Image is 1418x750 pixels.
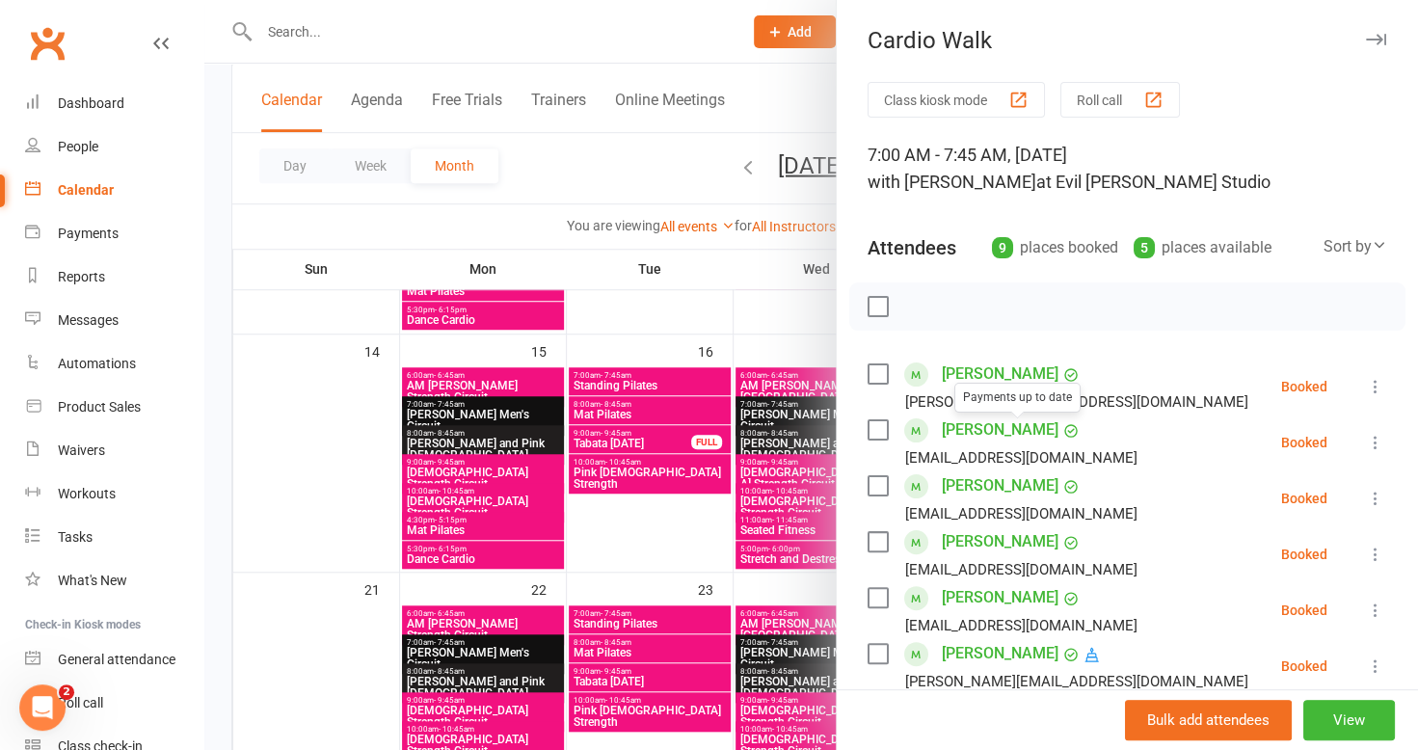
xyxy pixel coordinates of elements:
a: [PERSON_NAME] [942,582,1058,613]
div: [PERSON_NAME][EMAIL_ADDRESS][DOMAIN_NAME] [905,669,1248,694]
a: Tasks [25,516,203,559]
iframe: Intercom live chat [19,684,66,731]
div: People [58,139,98,154]
div: Sort by [1324,234,1387,259]
a: Waivers [25,429,203,472]
a: Payments [25,212,203,255]
div: Booked [1281,548,1327,561]
div: Dashboard [58,95,124,111]
div: Booked [1281,380,1327,393]
span: with [PERSON_NAME] [868,172,1036,192]
div: 5 [1134,237,1155,258]
button: Class kiosk mode [868,82,1045,118]
div: [EMAIL_ADDRESS][DOMAIN_NAME] [905,445,1137,470]
div: Payments up to date [954,383,1081,413]
a: Roll call [25,682,203,725]
div: places available [1134,234,1271,261]
a: People [25,125,203,169]
a: [PERSON_NAME] [942,638,1058,669]
a: Product Sales [25,386,203,429]
a: Workouts [25,472,203,516]
a: [PERSON_NAME] [942,470,1058,501]
div: [EMAIL_ADDRESS][DOMAIN_NAME] [905,613,1137,638]
div: Waivers [58,442,105,458]
div: 7:00 AM - 7:45 AM, [DATE] [868,142,1387,196]
div: Cardio Walk [837,27,1418,54]
div: Product Sales [58,399,141,415]
a: Reports [25,255,203,299]
div: Automations [58,356,136,371]
div: Attendees [868,234,956,261]
div: Calendar [58,182,114,198]
div: What's New [58,573,127,588]
div: 9 [992,237,1013,258]
a: [PERSON_NAME] [942,415,1058,445]
a: Calendar [25,169,203,212]
a: What's New [25,559,203,603]
div: [EMAIL_ADDRESS][DOMAIN_NAME] [905,557,1137,582]
div: Booked [1281,436,1327,449]
div: General attendance [58,652,175,667]
div: Roll call [58,695,103,710]
div: Booked [1281,492,1327,505]
a: Clubworx [23,19,71,67]
div: places booked [992,234,1118,261]
div: [EMAIL_ADDRESS][DOMAIN_NAME] [905,501,1137,526]
button: View [1303,700,1395,740]
div: [PERSON_NAME][EMAIL_ADDRESS][DOMAIN_NAME] [905,389,1248,415]
div: Reports [58,269,105,284]
a: Dashboard [25,82,203,125]
span: at Evil [PERSON_NAME] Studio [1036,172,1271,192]
div: Workouts [58,486,116,501]
a: General attendance kiosk mode [25,638,203,682]
div: Booked [1281,603,1327,617]
div: Payments [58,226,119,241]
button: Roll call [1060,82,1180,118]
div: Booked [1281,659,1327,673]
a: [PERSON_NAME] [942,526,1058,557]
button: Bulk add attendees [1125,700,1292,740]
div: Tasks [58,529,93,545]
span: 2 [59,684,74,700]
div: Messages [58,312,119,328]
a: Automations [25,342,203,386]
a: Messages [25,299,203,342]
a: [PERSON_NAME] [942,359,1058,389]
